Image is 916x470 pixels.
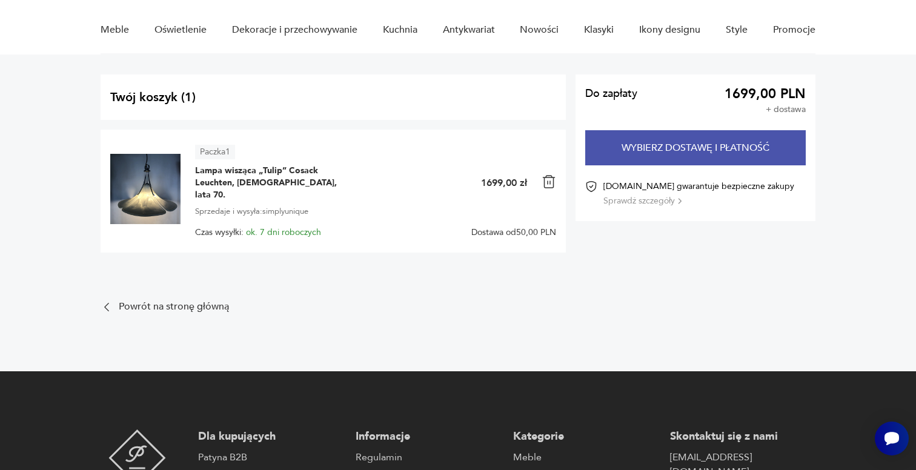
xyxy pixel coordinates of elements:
[773,7,815,53] a: Promocje
[542,174,556,189] img: Ikona kosza
[585,130,806,165] button: Wybierz dostawę i płatność
[678,198,682,204] img: Ikona strzałki w prawo
[443,7,495,53] a: Antykwariat
[198,450,343,465] a: Patyna B2B
[198,429,343,444] p: Dla kupujących
[603,180,794,207] div: [DOMAIN_NAME] gwarantuje bezpieczne zakupy
[195,228,321,237] span: Czas wysyłki:
[875,422,909,455] iframe: Smartsupp widget button
[766,105,806,114] p: + dostawa
[246,227,321,238] span: ok. 7 dni roboczych
[584,7,614,53] a: Klasyki
[232,7,357,53] a: Dekoracje i przechowywanie
[101,301,229,313] a: Powrót na stronę główną
[513,429,659,444] p: Kategorie
[119,303,229,311] p: Powrót na stronę główną
[110,89,556,105] h2: Twój koszyk ( 1 )
[101,7,129,53] a: Meble
[670,429,815,444] p: Skontaktuj się z nami
[154,7,207,53] a: Oświetlenie
[110,154,181,224] img: Lampa wisząca „Tulip” Cosack Leuchten, Niemcy, lata 70.
[356,450,501,465] a: Regulamin
[383,7,417,53] a: Kuchnia
[520,7,559,53] a: Nowości
[195,165,347,201] span: Lampa wisząca „Tulip” Cosack Leuchten, [DEMOGRAPHIC_DATA], lata 70.
[513,450,659,465] a: Meble
[356,429,501,444] p: Informacje
[585,180,597,193] img: Ikona certyfikatu
[639,7,700,53] a: Ikony designu
[726,7,748,53] a: Style
[195,205,308,218] span: Sprzedaje i wysyła: simplyunique
[195,145,235,159] article: Paczka 1
[471,228,556,237] span: Dostawa od 50,00 PLN
[481,176,527,190] p: 1699,00 zł
[603,195,682,207] button: Sprawdź szczegóły
[585,89,637,99] span: Do zapłaty
[725,89,806,99] span: 1699,00 PLN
